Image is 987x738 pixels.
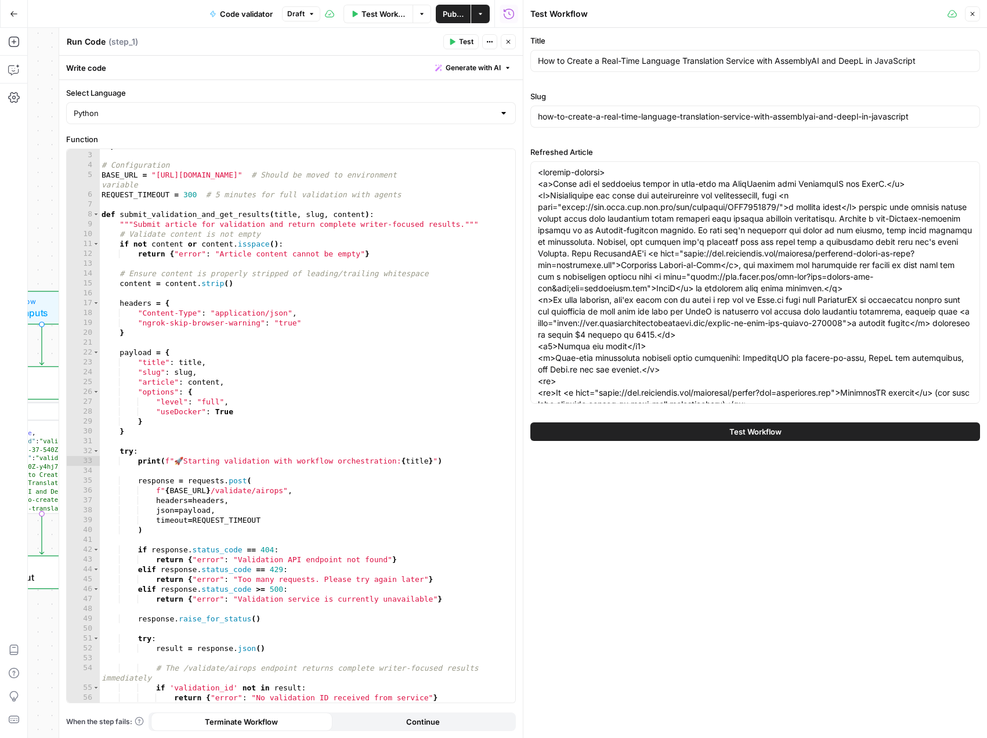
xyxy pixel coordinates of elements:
div: 13 [67,259,100,269]
div: 42 [67,545,100,555]
div: 7 [67,200,100,209]
span: Output [5,570,99,584]
div: 23 [67,357,100,367]
div: 12 [67,249,100,259]
div: 44 [67,565,100,574]
span: ( step_1 ) [109,36,138,48]
label: Refreshed Article [530,146,980,158]
div: 22 [67,348,100,357]
div: 50 [67,624,100,634]
div: 56 [67,693,100,703]
span: Publish [443,8,464,20]
textarea: Run Code [67,36,106,48]
label: Select Language [66,87,516,99]
div: 5 [67,170,100,190]
div: 19 [67,318,100,328]
div: 18 [67,308,100,318]
div: 4 [67,160,100,170]
div: 35 [67,476,100,486]
button: Code validator [203,5,280,23]
div: 14 [67,269,100,278]
span: Test Workflow [729,426,782,437]
span: Continue [406,716,440,728]
div: 51 [67,634,100,643]
span: Terminate Workflow [205,716,278,728]
div: 26 [67,387,100,397]
input: Python [74,107,494,119]
span: Toggle code folding, rows 51 through 64 [93,634,99,643]
div: 28 [67,407,100,417]
div: 6 [67,190,100,200]
div: 38 [67,505,100,515]
div: 20 [67,328,100,338]
div: 27 [67,397,100,407]
span: Toggle code folding, rows 42 through 43 [93,545,99,555]
span: Draft [287,9,305,19]
div: 48 [67,604,100,614]
div: 9 [67,219,100,229]
a: When the step fails: [66,717,144,727]
div: 15 [67,278,100,288]
div: 47 [67,594,100,604]
div: 52 [67,643,100,653]
div: 40 [67,525,100,535]
div: 21 [67,338,100,348]
span: Toggle code folding, rows 11 through 12 [93,239,99,249]
div: 39 [67,515,100,525]
div: 36 [67,486,100,495]
span: Toggle code folding, rows 26 through 29 [93,387,99,397]
button: Continue [332,712,514,731]
div: 25 [67,377,100,387]
span: Toggle code folding, rows 17 through 20 [93,298,99,308]
span: Toggle code folding, rows 55 through 56 [93,683,99,693]
div: 31 [67,436,100,446]
div: 46 [67,584,100,594]
span: Test [459,37,473,47]
button: Generate with AI [431,60,516,75]
span: Set Inputs [5,306,74,320]
span: Code validator [220,8,273,20]
button: Publish [436,5,471,23]
div: 32 [67,446,100,456]
g: Edge from step_1 to end [39,514,44,555]
div: 45 [67,574,100,584]
span: Toggle code folding, rows 46 through 47 [93,584,99,594]
div: 30 [67,426,100,436]
div: 34 [67,466,100,476]
label: Function [66,133,516,145]
div: 33 [67,456,100,466]
label: Slug [530,91,980,102]
div: 53 [67,653,100,663]
span: Generate with AI [446,63,501,73]
button: Draft [282,6,320,21]
div: 16 [67,288,100,298]
div: 8 [67,209,100,219]
span: End [5,560,99,571]
button: Test Workflow [530,422,980,441]
div: 17 [67,298,100,308]
span: Workflow [5,296,74,307]
div: 10 [67,229,100,239]
label: Title [530,35,980,46]
span: Toggle code folding, rows 22 through 30 [93,348,99,357]
span: Test Workflow [361,8,406,20]
g: Edge from start to step_1 [39,324,44,365]
div: 41 [67,535,100,545]
button: Test [443,34,479,49]
div: 3 [67,150,100,160]
div: Write code [59,56,523,79]
div: 43 [67,555,100,565]
span: Toggle code folding, rows 44 through 45 [93,565,99,574]
span: Toggle code folding, rows 8 through 76 [93,209,99,219]
div: 29 [67,417,100,426]
div: 11 [67,239,100,249]
div: 55 [67,683,100,693]
div: 54 [67,663,100,683]
div: 37 [67,495,100,505]
div: 24 [67,367,100,377]
span: Toggle code folding, rows 32 through 67 [93,446,99,456]
div: 49 [67,614,100,624]
button: Test Workflow [344,5,413,23]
